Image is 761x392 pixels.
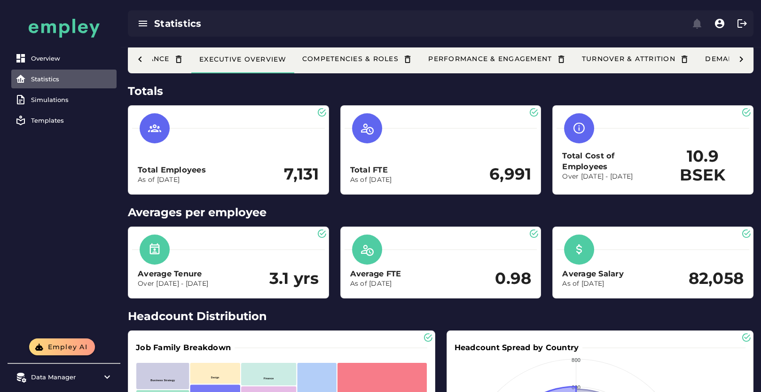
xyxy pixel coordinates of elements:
h3: Average FTE [350,268,401,279]
h2: 10.9 BSEK [662,147,744,185]
a: Overview [11,49,117,68]
h3: Average Salary [562,268,624,279]
h3: Total FTE [350,165,392,175]
div: Executive Overview [199,55,287,63]
div: Simulations [31,96,113,103]
span: Empley AI [47,343,87,351]
div: Statistics [154,17,420,30]
p: As of [DATE] [350,175,392,185]
a: Templates [11,111,117,130]
h2: 3.1 yrs [269,269,319,288]
h2: 7,131 [284,165,319,184]
text: 800 [571,357,580,363]
div: Statistics [31,75,113,83]
h2: 0.98 [495,269,531,288]
p: Over [DATE] - [DATE] [138,279,208,289]
p: Over [DATE] - [DATE] [562,172,661,181]
button: Empley AI [29,338,95,355]
div: Performance & Engagement [428,55,566,64]
div: Competencies & Roles [302,55,413,64]
h3: Job Family Breakdown [136,342,235,353]
h2: 6,991 [489,165,531,184]
div: Data Manager [31,373,97,381]
div: Turnover & Attrition [581,55,690,64]
p: As of [DATE] [562,279,624,289]
a: Simulations [11,90,117,109]
a: Statistics [11,70,117,88]
div: Templates [31,117,113,124]
p: As of [DATE] [138,175,206,185]
h3: Total Cost of Employees [562,150,661,172]
div: Overview [31,55,113,62]
h2: Totals [128,83,753,100]
h3: Headcount Spread by Country [455,342,583,353]
h2: Averages per employee [128,204,753,221]
h3: Total Employees [138,165,206,175]
p: As of [DATE] [350,279,401,289]
h3: Average Tenure [138,268,208,279]
h2: 82,058 [688,269,744,288]
h2: Headcount Distribution [128,308,753,325]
